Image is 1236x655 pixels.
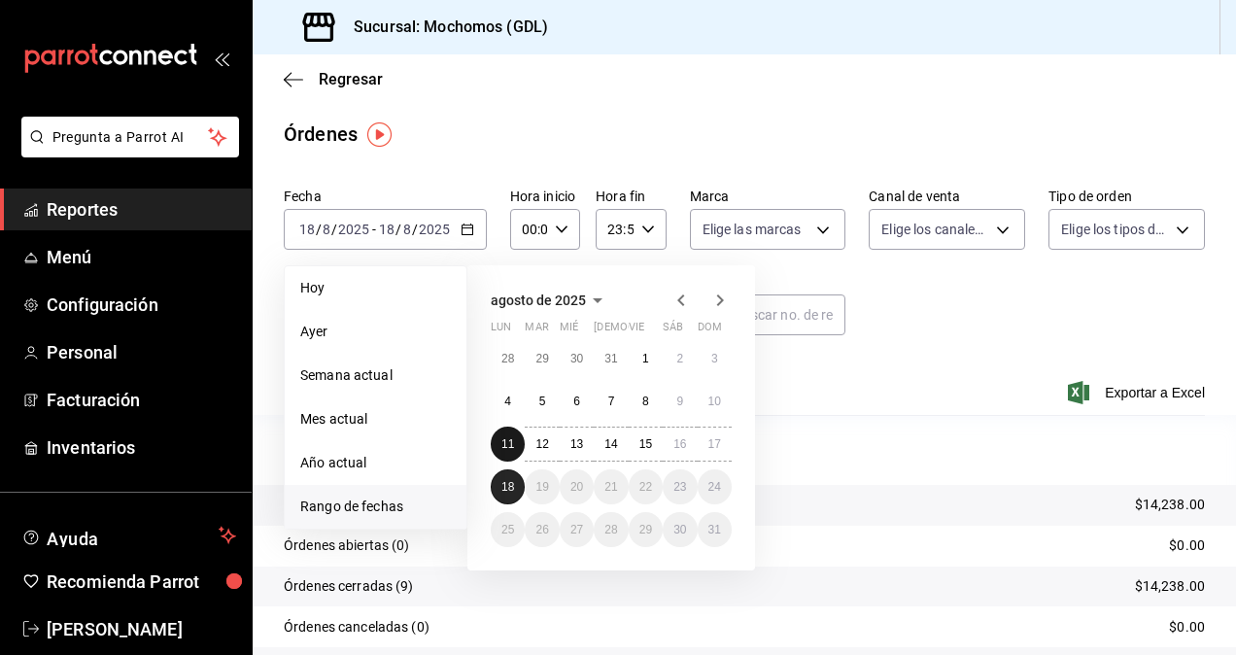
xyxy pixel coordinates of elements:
[284,70,383,88] button: Regresar
[604,523,617,536] abbr: 28 de agosto de 2025
[525,341,559,376] button: 29 de julio de 2025
[703,220,802,239] span: Elige las marcas
[372,222,376,237] span: -
[639,437,652,451] abbr: 15 de agosto de 2025
[663,341,697,376] button: 2 de agosto de 2025
[539,395,546,408] abbr: 5 de agosto de 2025
[284,190,487,203] label: Fecha
[604,437,617,451] abbr: 14 de agosto de 2025
[1135,576,1205,597] p: $14,238.00
[501,523,514,536] abbr: 25 de agosto de 2025
[52,127,209,148] span: Pregunta a Parrot AI
[284,120,358,149] div: Órdenes
[698,512,732,547] button: 31 de agosto de 2025
[525,427,559,462] button: 12 de agosto de 2025
[47,434,236,461] span: Inventarios
[698,341,732,376] button: 3 de agosto de 2025
[47,569,236,595] span: Recomienda Parrot
[214,51,229,66] button: open_drawer_menu
[663,321,683,341] abbr: sábado
[1072,381,1205,404] button: Exportar a Excel
[47,244,236,270] span: Menú
[708,523,721,536] abbr: 31 de agosto de 2025
[491,293,586,308] span: agosto de 2025
[570,437,583,451] abbr: 13 de agosto de 2025
[14,141,239,161] a: Pregunta a Parrot AI
[594,427,628,462] button: 14 de agosto de 2025
[298,222,316,237] input: --
[663,427,697,462] button: 16 de agosto de 2025
[594,321,708,341] abbr: jueves
[708,437,721,451] abbr: 17 de agosto de 2025
[501,352,514,365] abbr: 28 de julio de 2025
[535,480,548,494] abbr: 19 de agosto de 2025
[491,469,525,504] button: 18 de agosto de 2025
[629,384,663,419] button: 8 de agosto de 2025
[491,512,525,547] button: 25 de agosto de 2025
[698,469,732,504] button: 24 de agosto de 2025
[698,321,722,341] abbr: domingo
[535,352,548,365] abbr: 29 de julio de 2025
[560,512,594,547] button: 27 de agosto de 2025
[316,222,322,237] span: /
[491,341,525,376] button: 28 de julio de 2025
[525,469,559,504] button: 19 de agosto de 2025
[1135,495,1205,515] p: $14,238.00
[570,352,583,365] abbr: 30 de julio de 2025
[673,437,686,451] abbr: 16 de agosto de 2025
[47,524,211,547] span: Ayuda
[525,384,559,419] button: 5 de agosto de 2025
[535,437,548,451] abbr: 12 de agosto de 2025
[300,278,451,298] span: Hoy
[284,535,410,556] p: Órdenes abiertas (0)
[708,480,721,494] abbr: 24 de agosto de 2025
[698,384,732,419] button: 10 de agosto de 2025
[642,352,649,365] abbr: 1 de agosto de 2025
[573,395,580,408] abbr: 6 de agosto de 2025
[47,616,236,642] span: [PERSON_NAME]
[708,395,721,408] abbr: 10 de agosto de 2025
[504,395,511,408] abbr: 4 de agosto de 2025
[594,384,628,419] button: 7 de agosto de 2025
[300,497,451,517] span: Rango de fechas
[690,190,846,203] label: Marca
[676,352,683,365] abbr: 2 de agosto de 2025
[284,576,414,597] p: Órdenes cerradas (9)
[881,220,989,239] span: Elige los canales de venta
[608,395,615,408] abbr: 7 de agosto de 2025
[629,341,663,376] button: 1 de agosto de 2025
[560,427,594,462] button: 13 de agosto de 2025
[319,70,383,88] span: Regresar
[491,384,525,419] button: 4 de agosto de 2025
[300,322,451,342] span: Ayer
[570,523,583,536] abbr: 27 de agosto de 2025
[322,222,331,237] input: --
[604,352,617,365] abbr: 31 de julio de 2025
[1048,190,1205,203] label: Tipo de orden
[629,469,663,504] button: 22 de agosto de 2025
[639,523,652,536] abbr: 29 de agosto de 2025
[673,523,686,536] abbr: 30 de agosto de 2025
[698,427,732,462] button: 17 de agosto de 2025
[560,469,594,504] button: 20 de agosto de 2025
[338,16,548,39] h3: Sucursal: Mochomos (GDL)
[300,453,451,473] span: Año actual
[711,352,718,365] abbr: 3 de agosto de 2025
[402,222,412,237] input: --
[367,122,392,147] img: Tooltip marker
[525,512,559,547] button: 26 de agosto de 2025
[501,437,514,451] abbr: 11 de agosto de 2025
[331,222,337,237] span: /
[337,222,370,237] input: ----
[300,365,451,386] span: Semana actual
[21,117,239,157] button: Pregunta a Parrot AI
[47,339,236,365] span: Personal
[501,480,514,494] abbr: 18 de agosto de 2025
[1061,220,1169,239] span: Elige los tipos de orden
[1169,535,1205,556] p: $0.00
[378,222,395,237] input: --
[560,341,594,376] button: 30 de julio de 2025
[525,321,548,341] abbr: martes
